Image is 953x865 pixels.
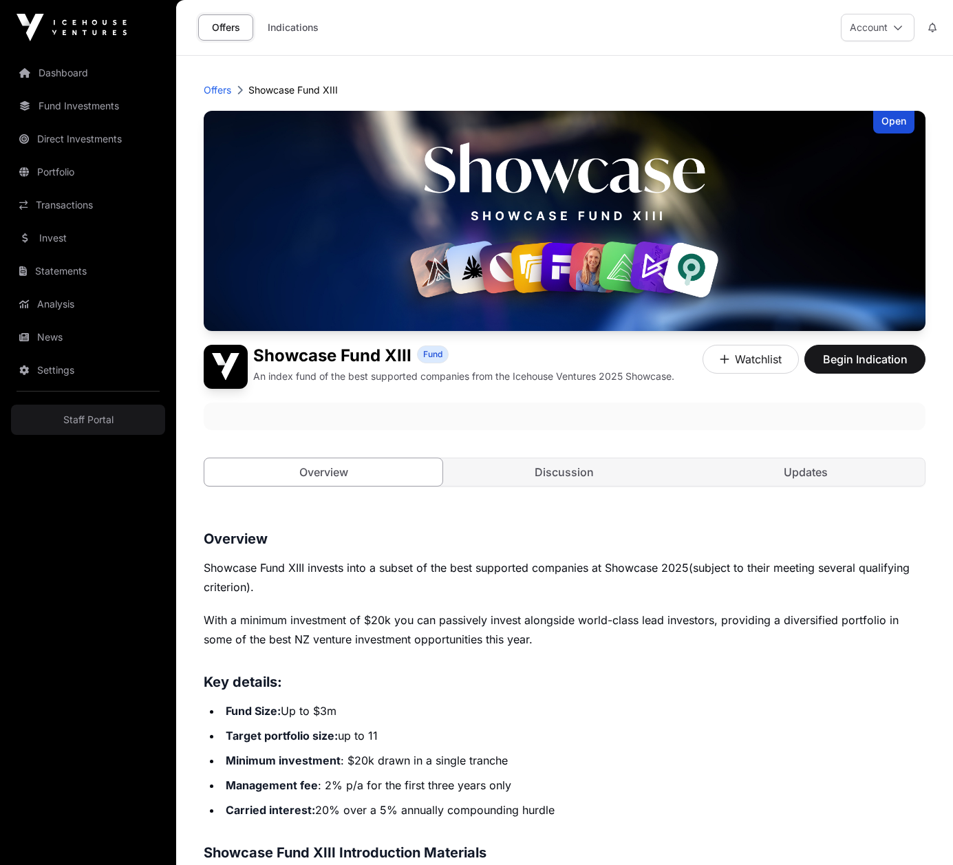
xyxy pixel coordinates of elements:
[687,458,925,486] a: Updates
[204,558,925,597] p: (subject to their meeting several qualifying criterion).
[204,458,925,486] nav: Tabs
[226,704,281,718] strong: Fund Size:
[222,726,925,745] li: up to 11
[226,729,338,743] strong: Target portfolio size:
[804,359,925,372] a: Begin Indication
[11,322,165,352] a: News
[226,803,315,817] strong: Carried interest:
[204,671,925,693] h3: Key details:
[248,83,338,97] p: Showcase Fund XIII
[703,345,799,374] button: Watchlist
[204,345,248,389] img: Showcase Fund XIII
[822,351,908,367] span: Begin Indication
[198,14,253,41] a: Offers
[11,91,165,121] a: Fund Investments
[11,405,165,435] a: Staff Portal
[253,345,411,367] h1: Showcase Fund XIII
[17,14,127,41] img: Icehouse Ventures Logo
[222,751,925,770] li: : $20k drawn in a single tranche
[11,355,165,385] a: Settings
[204,83,231,97] a: Offers
[11,58,165,88] a: Dashboard
[226,754,341,767] strong: Minimum investment
[11,124,165,154] a: Direct Investments
[253,370,674,383] p: An index fund of the best supported companies from the Icehouse Ventures 2025 Showcase.
[204,458,443,487] a: Overview
[11,157,165,187] a: Portfolio
[11,190,165,220] a: Transactions
[222,701,925,720] li: Up to $3m
[423,349,442,360] span: Fund
[804,345,925,374] button: Begin Indication
[841,14,914,41] button: Account
[445,458,683,486] a: Discussion
[11,289,165,319] a: Analysis
[873,111,914,134] div: Open
[222,776,925,795] li: : 2% p/a for the first three years only
[204,111,925,331] img: Showcase Fund XIII
[11,223,165,253] a: Invest
[259,14,328,41] a: Indications
[204,610,925,649] p: With a minimum investment of $20k you can passively invest alongside world-class lead investors, ...
[222,800,925,820] li: 20% over a 5% annually compounding hurdle
[204,561,689,575] span: Showcase Fund XIII invests into a subset of the best supported companies at Showcase 2025
[204,528,925,550] h3: Overview
[226,778,318,792] strong: Management fee
[204,842,925,864] h3: Showcase Fund XIII Introduction Materials
[11,256,165,286] a: Statements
